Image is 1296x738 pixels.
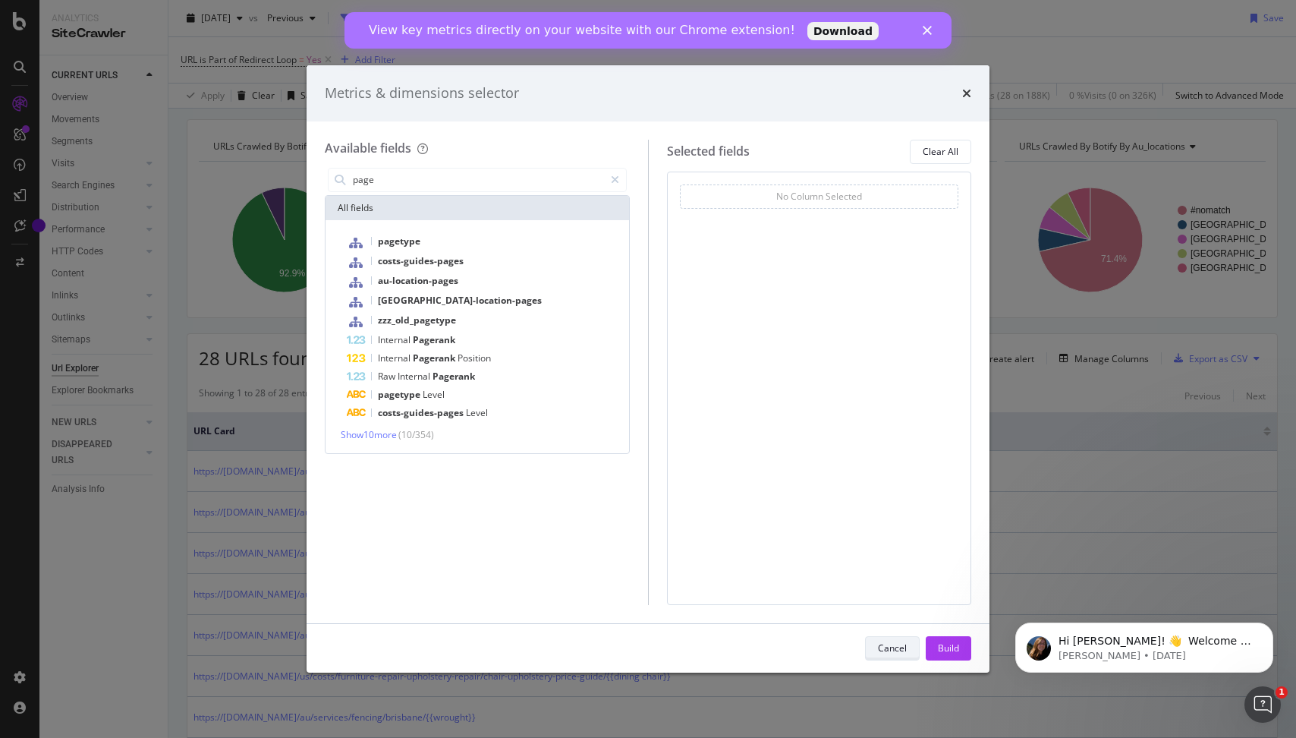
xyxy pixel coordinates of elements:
[351,169,604,191] input: Search by field name
[413,352,458,364] span: Pagerank
[398,370,433,383] span: Internal
[378,352,413,364] span: Internal
[423,388,445,401] span: Level
[466,406,488,419] span: Level
[378,294,542,307] span: [GEOGRAPHIC_DATA]-location-pages
[578,14,593,23] div: Close
[398,428,434,441] span: ( 10 / 354 )
[325,140,411,156] div: Available fields
[378,235,420,248] span: pagetype
[378,333,413,346] span: Internal
[938,642,959,654] div: Build
[344,12,952,49] iframe: Intercom live chat banner
[776,190,862,203] div: No Column Selected
[667,143,750,160] div: Selected fields
[878,642,907,654] div: Cancel
[325,84,519,103] div: Metrics & dimensions selector
[378,388,423,401] span: pagetype
[378,274,458,287] span: au-location-pages
[326,196,629,220] div: All fields
[341,428,397,441] span: Show 10 more
[378,406,466,419] span: costs-guides-pages
[962,84,971,103] div: times
[378,370,398,383] span: Raw
[1244,686,1281,723] iframe: Intercom live chat
[307,65,989,673] div: modal
[413,333,455,346] span: Pagerank
[926,636,971,661] button: Build
[1276,686,1288,699] span: 1
[378,314,456,326] span: zzz_old_pagetype
[910,140,971,164] button: Clear All
[433,370,475,383] span: Pagerank
[865,636,920,661] button: Cancel
[458,352,491,364] span: Position
[992,591,1296,697] iframe: Intercom notifications message
[923,145,958,158] div: Clear All
[378,254,464,267] span: costs-guides-pages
